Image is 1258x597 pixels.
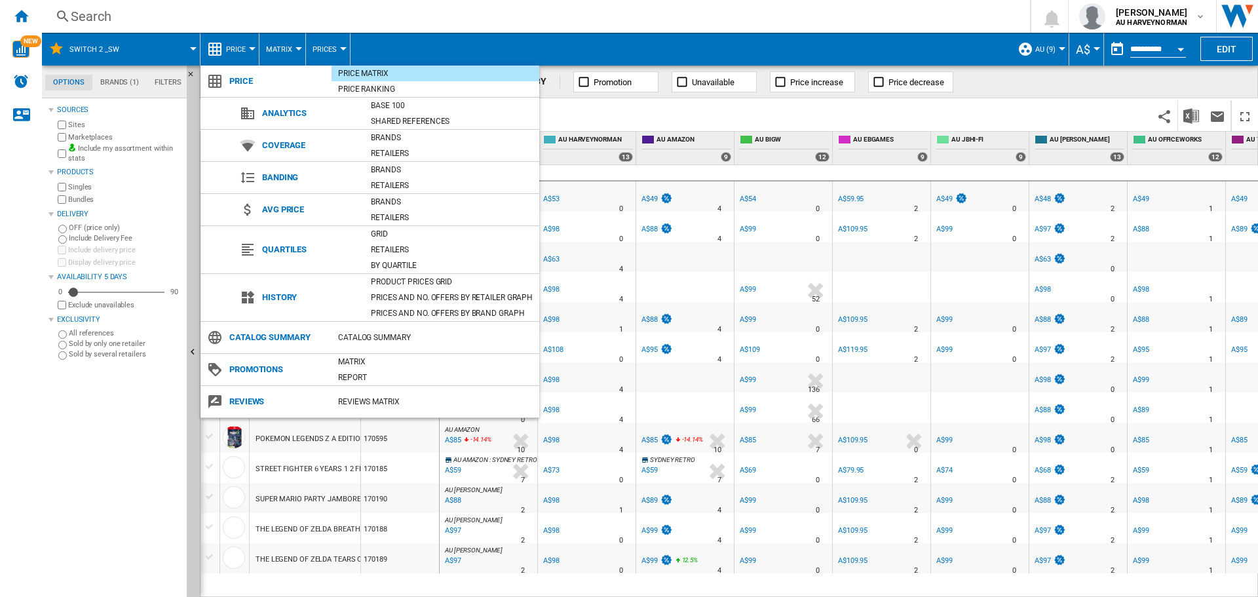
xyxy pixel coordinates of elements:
span: Analytics [256,104,364,123]
div: Retailers [364,147,539,160]
span: Price [223,72,332,90]
div: REVIEWS Matrix [332,395,539,408]
span: Banding [256,168,364,187]
div: Price Matrix [332,67,539,80]
div: Matrix [332,355,539,368]
div: Brands [364,163,539,176]
div: Retailers [364,243,539,256]
div: Product prices grid [364,275,539,288]
div: By quartile [364,259,539,272]
div: Brands [364,195,539,208]
div: Retailers [364,179,539,192]
span: Coverage [256,136,364,155]
span: Quartiles [256,241,364,259]
div: Price Ranking [332,83,539,96]
div: Catalog Summary [332,331,539,344]
span: Reviews [223,393,332,411]
span: Avg price [256,201,364,219]
span: History [256,288,364,307]
div: Retailers [364,211,539,224]
div: Brands [364,131,539,144]
div: Base 100 [364,99,539,112]
div: Shared references [364,115,539,128]
div: Grid [364,227,539,241]
div: Prices and No. offers by brand graph [364,307,539,320]
div: Report [332,371,539,384]
div: Prices and No. offers by retailer graph [364,291,539,304]
span: Promotions [223,360,332,379]
span: Catalog Summary [223,328,332,347]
